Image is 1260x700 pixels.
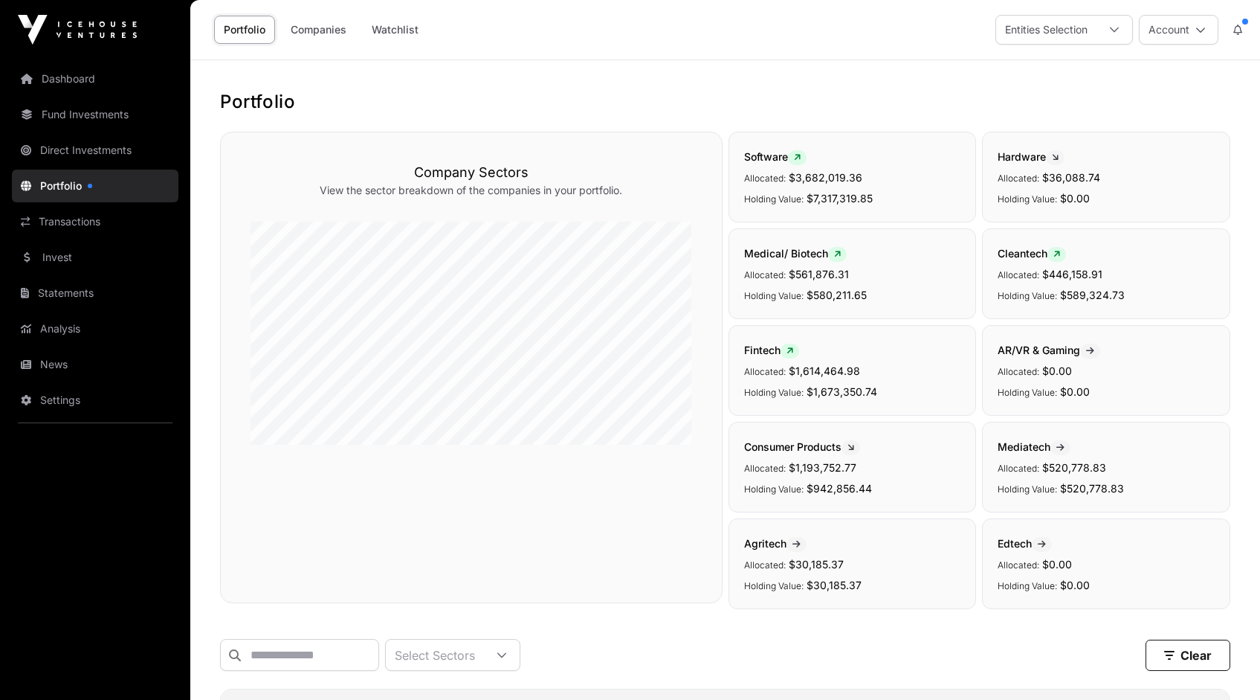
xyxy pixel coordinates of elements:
[998,173,1039,184] span: Allocated:
[744,150,807,163] span: Software
[251,162,692,183] h3: Company Sectors
[998,290,1057,301] span: Holding Value:
[386,640,484,670] div: Select Sectors
[1042,461,1106,474] span: $520,778.83
[12,241,178,274] a: Invest
[789,171,862,184] span: $3,682,019.36
[1042,268,1102,280] span: $446,158.91
[12,170,178,202] a: Portfolio
[1060,192,1090,205] span: $0.00
[12,134,178,167] a: Direct Investments
[744,484,804,495] span: Holding Value:
[998,463,1039,474] span: Allocated:
[789,365,860,377] span: $1,614,464.98
[998,440,1070,453] span: Mediatech
[1042,365,1072,377] span: $0.00
[1060,289,1125,301] span: $589,324.73
[789,461,856,474] span: $1,193,752.77
[807,482,872,495] span: $942,856.44
[12,384,178,417] a: Settings
[998,484,1057,495] span: Holding Value:
[744,366,786,377] span: Allocated:
[281,16,356,44] a: Companies
[1139,15,1218,45] button: Account
[744,247,847,260] span: Medical/ Biotech
[998,580,1057,591] span: Holding Value:
[1060,385,1090,398] span: $0.00
[789,268,849,280] span: $561,876.31
[744,193,804,205] span: Holding Value:
[362,16,428,44] a: Watchlist
[744,463,786,474] span: Allocated:
[998,559,1039,571] span: Allocated:
[744,173,786,184] span: Allocated:
[12,98,178,131] a: Fund Investments
[807,289,867,301] span: $580,211.65
[744,559,786,571] span: Allocated:
[998,537,1052,550] span: Edtech
[998,366,1039,377] span: Allocated:
[744,387,804,398] span: Holding Value:
[1042,558,1072,571] span: $0.00
[998,344,1100,356] span: AR/VR & Gaming
[744,580,804,591] span: Holding Value:
[998,193,1057,205] span: Holding Value:
[251,183,692,198] p: View the sector breakdown of the companies in your portfolio.
[12,62,178,95] a: Dashboard
[807,192,873,205] span: $7,317,319.85
[996,16,1096,44] div: Entities Selection
[998,269,1039,280] span: Allocated:
[214,16,275,44] a: Portfolio
[744,344,799,356] span: Fintech
[18,15,137,45] img: Icehouse Ventures Logo
[220,90,1230,114] h1: Portfolio
[789,558,844,571] span: $30,185.37
[998,247,1066,260] span: Cleantech
[1042,171,1100,184] span: $36,088.74
[12,205,178,238] a: Transactions
[744,537,807,550] span: Agritech
[1186,629,1260,700] iframe: Chat Widget
[12,348,178,381] a: News
[1146,640,1230,671] button: Clear
[1060,579,1090,591] span: $0.00
[1060,482,1124,495] span: $520,778.83
[744,269,786,280] span: Allocated:
[807,385,877,398] span: $1,673,350.74
[807,579,862,591] span: $30,185.37
[12,312,178,345] a: Analysis
[998,150,1064,163] span: Hardware
[998,387,1057,398] span: Holding Value:
[12,277,178,309] a: Statements
[744,440,860,453] span: Consumer Products
[744,290,804,301] span: Holding Value:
